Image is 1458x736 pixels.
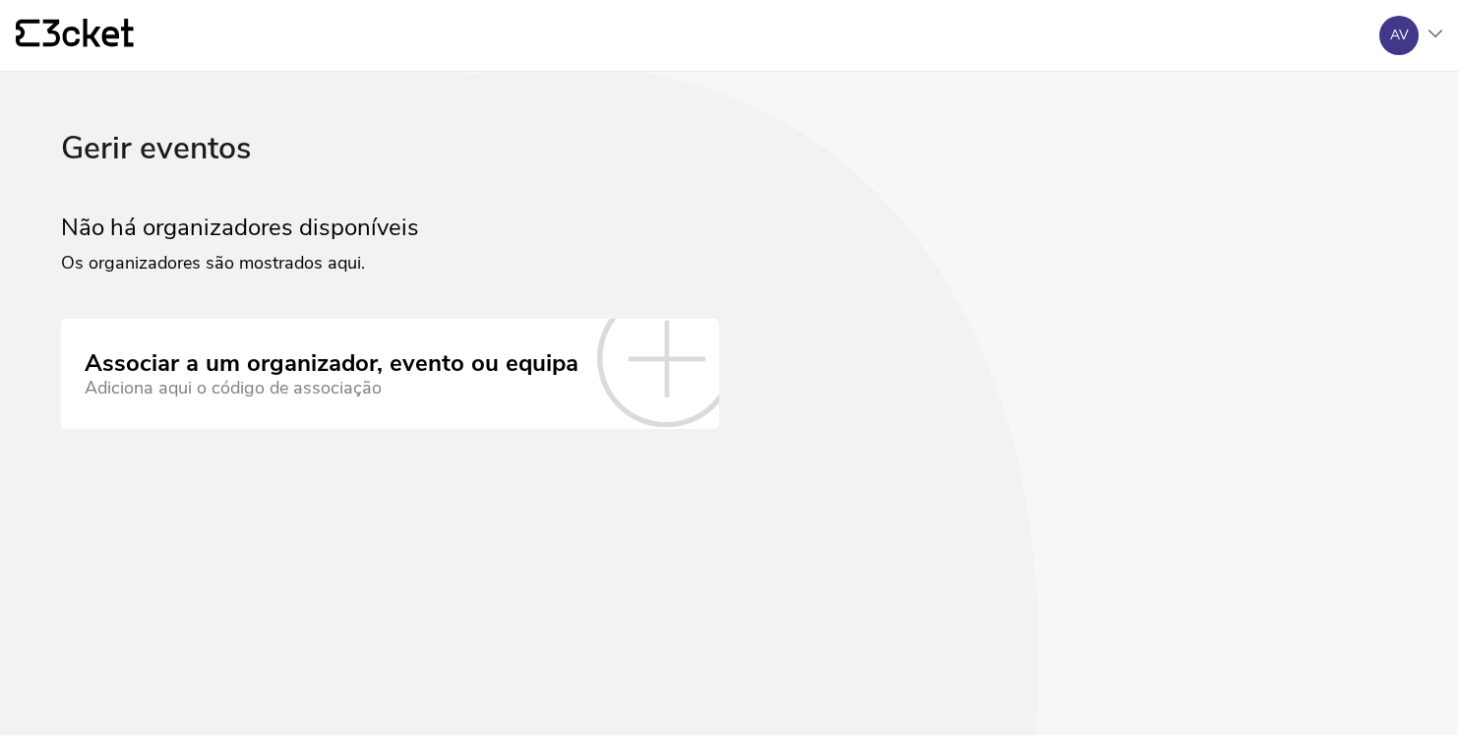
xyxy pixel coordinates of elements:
g: {' '} [16,20,39,47]
a: Associar a um organizador, evento ou equipa Adiciona aqui o código de associação [61,319,719,429]
h2: Não há organizadores disponíveis [61,215,1397,242]
div: Gerir eventos [61,131,1397,215]
div: AV [1390,28,1409,43]
a: {' '} [16,19,134,52]
div: Associar a um organizador, evento ou equipa [85,350,578,378]
p: Os organizadores são mostrados aqui. [61,241,1397,274]
div: Adiciona aqui o código de associação [85,378,578,399]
